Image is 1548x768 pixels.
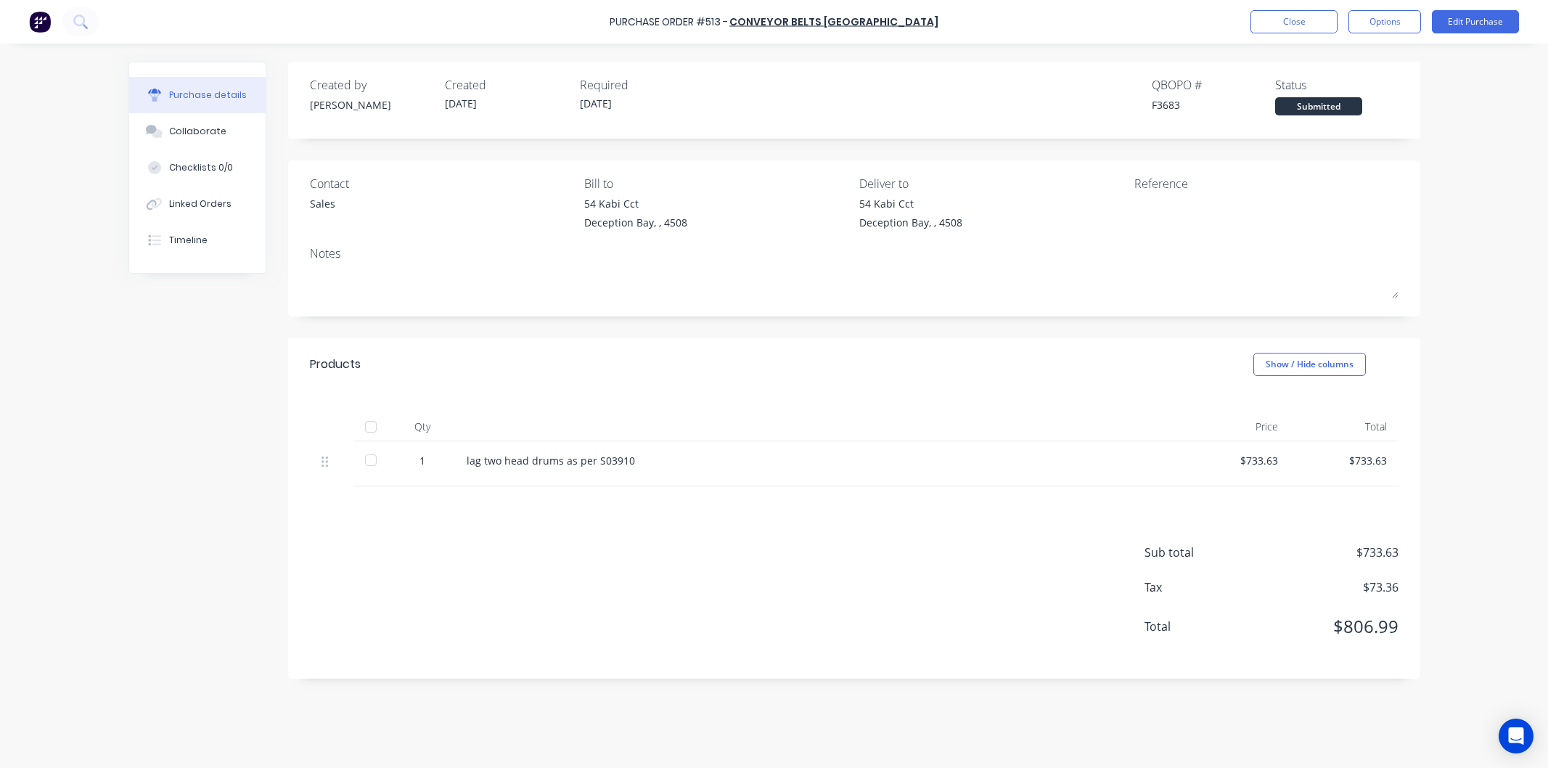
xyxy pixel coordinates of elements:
[1152,97,1275,113] div: F3683
[310,245,1398,262] div: Notes
[1181,412,1290,441] div: Price
[584,196,687,211] div: 54 Kabi Cct
[129,150,266,186] button: Checklists 0/0
[310,97,433,113] div: [PERSON_NAME]
[169,89,247,102] div: Purchase details
[310,76,433,94] div: Created by
[1134,175,1398,192] div: Reference
[169,197,232,211] div: Linked Orders
[390,412,455,441] div: Qty
[584,215,687,230] div: Deception Bay, , 4508
[310,196,335,211] div: Sales
[1253,613,1398,640] span: $806.99
[129,186,266,222] button: Linked Orders
[1348,10,1421,33] button: Options
[1144,579,1253,596] span: Tax
[584,175,848,192] div: Bill to
[1275,97,1362,115] div: Submitted
[129,113,266,150] button: Collaborate
[1253,544,1398,561] span: $733.63
[1144,544,1253,561] span: Sub total
[1250,10,1338,33] button: Close
[610,15,728,30] div: Purchase Order #513 -
[1432,10,1519,33] button: Edit Purchase
[169,161,233,174] div: Checklists 0/0
[169,234,208,247] div: Timeline
[1253,353,1366,376] button: Show / Hide columns
[401,453,443,468] div: 1
[729,15,938,29] a: Conveyor Belts [GEOGRAPHIC_DATA]
[859,175,1123,192] div: Deliver to
[1253,579,1398,596] span: $73.36
[1192,453,1278,468] div: $733.63
[467,453,1169,468] div: lag two head drums as per S03910
[129,222,266,258] button: Timeline
[169,125,226,138] div: Collaborate
[1499,719,1533,753] div: Open Intercom Messenger
[1152,76,1275,94] div: QBO PO #
[1275,76,1398,94] div: Status
[310,175,574,192] div: Contact
[29,11,51,33] img: Factory
[129,77,266,113] button: Purchase details
[445,76,568,94] div: Created
[1290,412,1398,441] div: Total
[310,356,361,373] div: Products
[1301,453,1387,468] div: $733.63
[859,196,962,211] div: 54 Kabi Cct
[859,215,962,230] div: Deception Bay, , 4508
[1144,618,1253,635] span: Total
[580,76,703,94] div: Required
